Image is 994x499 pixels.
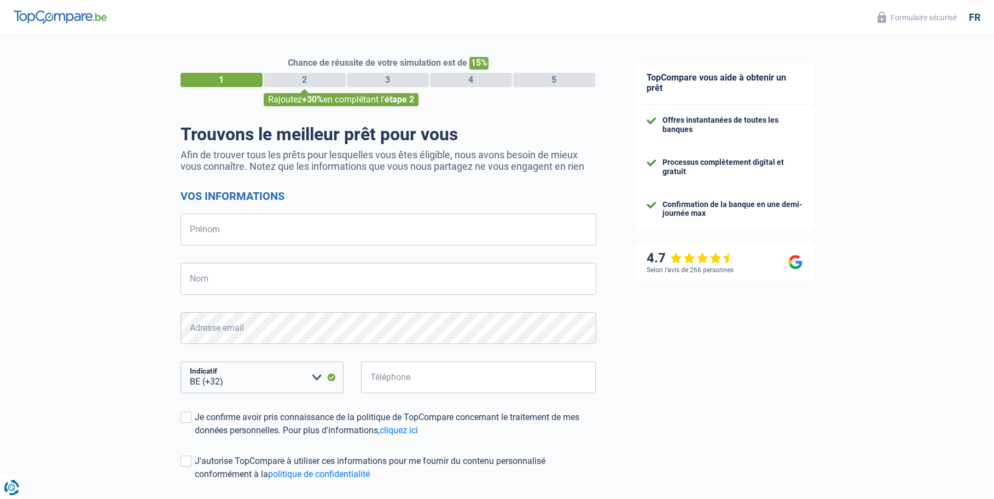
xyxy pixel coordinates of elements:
div: Offres instantanées de toutes les banques [662,116,803,134]
div: 5 [513,73,595,87]
a: politique de confidentialité [268,469,370,479]
span: étape 2 [385,94,414,105]
div: Je confirme avoir pris connaissance de la politique de TopCompare concernant le traitement de mes... [195,411,596,437]
div: fr [969,12,980,24]
button: Formulaire sécurisé [871,8,963,26]
div: Selon l’avis de 266 personnes [647,266,734,274]
p: Afin de trouver tous les prêts pour lesquelles vous êtes éligible, nous avons besoin de mieux vou... [181,149,596,172]
div: Confirmation de la banque en une demi-journée max [662,200,803,219]
div: 2 [264,73,346,87]
div: Processus complètement digital et gratuit [662,158,803,176]
a: cliquez ici [380,425,418,435]
div: Rajoutez en complétant l' [264,93,418,106]
span: +30% [302,94,323,105]
div: J'autorise TopCompare à utiliser ces informations pour me fournir du contenu personnalisé conform... [195,455,596,481]
input: 401020304 [361,362,596,393]
div: TopCompare vous aide à obtenir un prêt [636,61,813,105]
div: 4.7 [647,250,735,266]
div: 1 [181,73,263,87]
div: 4 [430,73,512,87]
img: TopCompare Logo [14,10,107,24]
div: 3 [347,73,429,87]
span: Chance de réussite de votre simulation est de [288,58,467,68]
span: 15% [469,57,489,70]
h1: Trouvons le meilleur prêt pour vous [181,124,596,145]
h2: Vos informations [181,190,596,203]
